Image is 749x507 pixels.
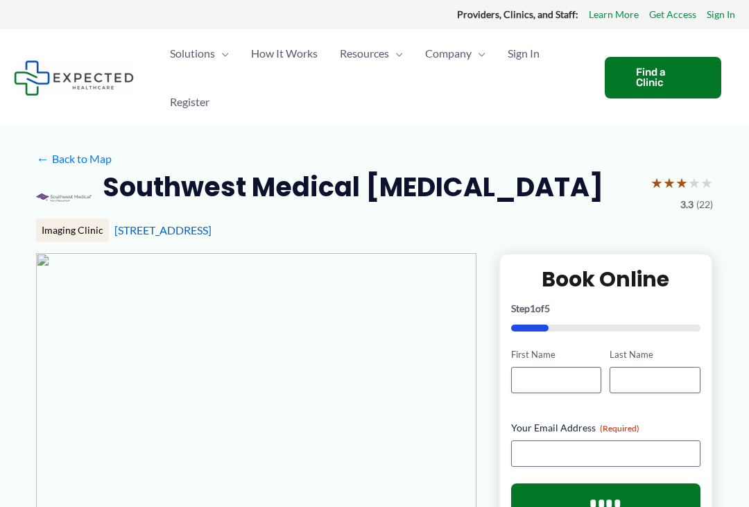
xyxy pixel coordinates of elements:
span: ★ [688,170,700,196]
span: Resources [340,29,389,78]
a: CompanyMenu Toggle [414,29,497,78]
a: SolutionsMenu Toggle [159,29,240,78]
p: Step of [511,304,700,313]
label: Your Email Address [511,421,700,435]
label: First Name [511,348,602,361]
span: Solutions [170,29,215,78]
nav: Primary Site Navigation [159,29,591,126]
img: Expected Healthcare Logo - side, dark font, small [14,60,134,96]
span: (22) [696,196,713,214]
a: Get Access [649,6,696,24]
span: Menu Toggle [472,29,485,78]
span: Register [170,78,209,126]
a: ←Back to Map [36,148,112,169]
a: How It Works [240,29,329,78]
label: Last Name [610,348,700,361]
h2: Southwest Medical [MEDICAL_DATA] [103,170,603,204]
span: 3.3 [680,196,694,214]
span: Menu Toggle [389,29,403,78]
span: Company [425,29,472,78]
a: [STREET_ADDRESS] [114,223,212,237]
span: ★ [663,170,675,196]
span: Sign In [508,29,540,78]
span: How It Works [251,29,318,78]
a: Sign In [707,6,735,24]
span: 1 [530,302,535,314]
span: (Required) [600,423,639,433]
span: ★ [675,170,688,196]
a: Register [159,78,221,126]
a: Sign In [497,29,551,78]
div: Imaging Clinic [36,218,109,242]
a: Find a Clinic [605,57,721,98]
a: Learn More [589,6,639,24]
span: Menu Toggle [215,29,229,78]
span: ★ [700,170,713,196]
span: ★ [651,170,663,196]
a: ResourcesMenu Toggle [329,29,414,78]
h2: Book Online [511,266,700,293]
span: 5 [544,302,550,314]
strong: Providers, Clinics, and Staff: [457,8,578,20]
span: ← [36,152,49,165]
